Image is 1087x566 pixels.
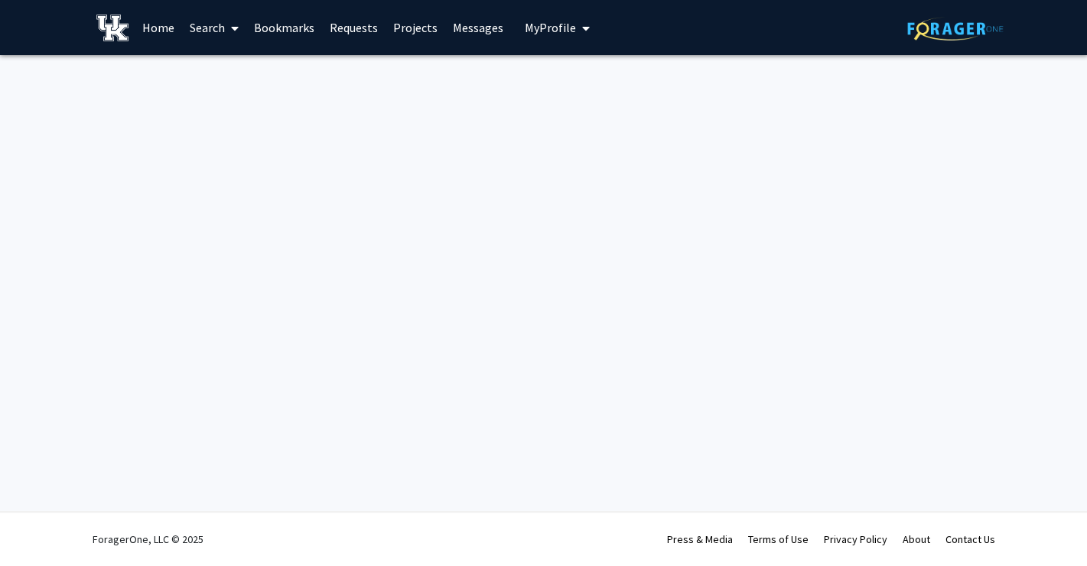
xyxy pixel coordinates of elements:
[93,512,203,566] div: ForagerOne, LLC © 2025
[903,532,930,546] a: About
[96,15,129,41] img: University of Kentucky Logo
[525,20,576,35] span: My Profile
[945,532,995,546] a: Contact Us
[824,532,887,546] a: Privacy Policy
[667,532,733,546] a: Press & Media
[182,1,246,54] a: Search
[135,1,182,54] a: Home
[445,1,511,54] a: Messages
[246,1,322,54] a: Bookmarks
[386,1,445,54] a: Projects
[748,532,809,546] a: Terms of Use
[11,497,65,555] iframe: Chat
[907,17,1003,41] img: ForagerOne Logo
[322,1,386,54] a: Requests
